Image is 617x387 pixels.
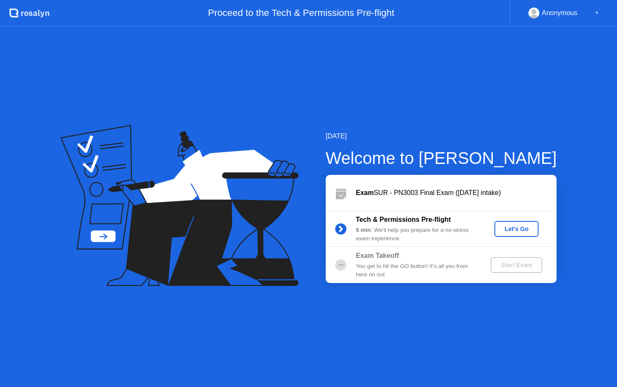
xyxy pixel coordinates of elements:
[542,8,578,18] div: Anonymous
[326,145,557,171] div: Welcome to [PERSON_NAME]
[595,8,599,18] div: ▼
[326,131,557,141] div: [DATE]
[356,189,374,196] b: Exam
[498,226,535,232] div: Let's Go
[494,221,539,237] button: Let's Go
[491,257,542,273] button: Start Exam
[356,226,477,243] div: : We’ll help you prepare for a no-stress exam experience
[494,262,539,268] div: Start Exam
[356,227,371,233] b: 5 min
[356,188,557,198] div: SUR - PN3003 Final Exam ([DATE] intake)
[356,216,451,223] b: Tech & Permissions Pre-flight
[356,262,477,279] div: You get to hit the GO button! It’s all you from here on out
[356,252,399,259] b: Exam Takeoff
